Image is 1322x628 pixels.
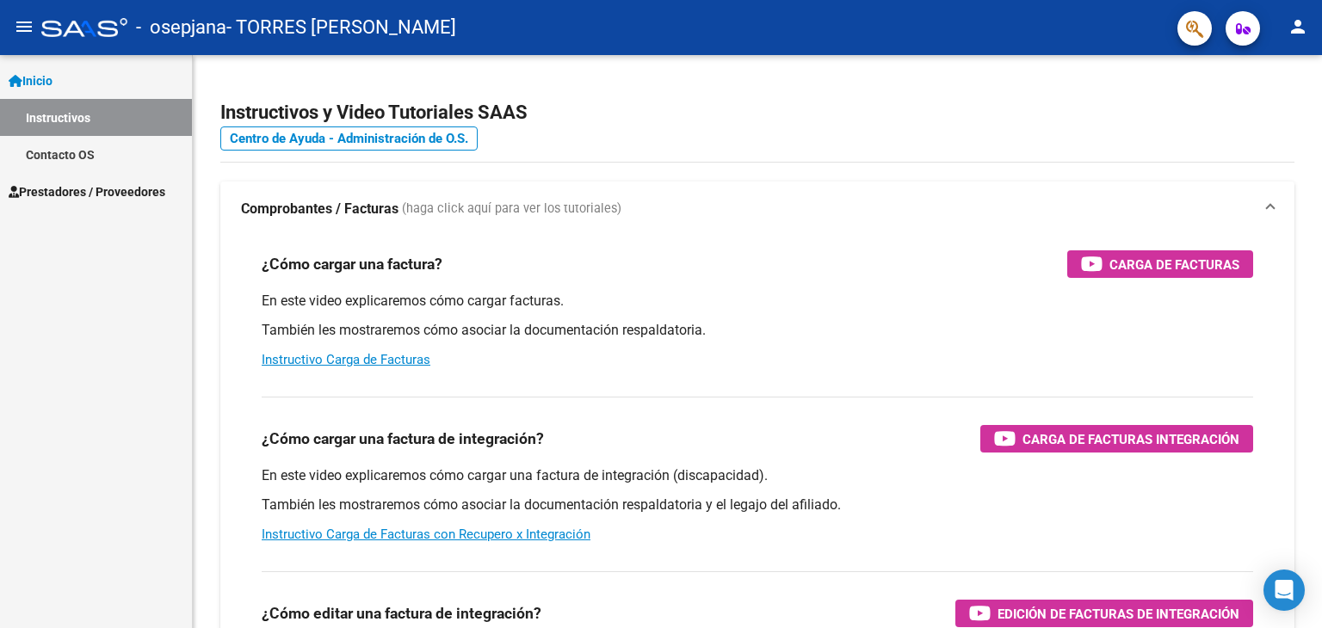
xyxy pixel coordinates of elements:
[262,466,1253,485] p: En este video explicaremos cómo cargar una factura de integración (discapacidad).
[262,496,1253,514] p: También les mostraremos cómo asociar la documentación respaldatoria y el legajo del afiliado.
[136,9,226,46] span: - osepjana
[9,182,165,201] span: Prestadores / Proveedores
[1067,250,1253,278] button: Carga de Facturas
[241,200,398,219] strong: Comprobantes / Facturas
[1288,16,1308,37] mat-icon: person
[262,427,544,451] h3: ¿Cómo cargar una factura de integración?
[262,252,442,276] h3: ¿Cómo cargar una factura?
[220,126,478,151] a: Centro de Ayuda - Administración de O.S.
[1263,570,1305,611] div: Open Intercom Messenger
[262,601,541,625] h3: ¿Cómo editar una factura de integración?
[9,71,53,90] span: Inicio
[226,9,456,46] span: - TORRES [PERSON_NAME]
[1109,254,1239,275] span: Carga de Facturas
[998,603,1239,625] span: Edición de Facturas de integración
[1022,428,1239,450] span: Carga de Facturas Integración
[262,352,430,367] a: Instructivo Carga de Facturas
[980,425,1253,453] button: Carga de Facturas Integración
[262,526,590,542] a: Instructivo Carga de Facturas con Recupero x Integración
[402,200,621,219] span: (haga click aquí para ver los tutoriales)
[220,96,1294,129] h2: Instructivos y Video Tutoriales SAAS
[220,182,1294,237] mat-expansion-panel-header: Comprobantes / Facturas (haga click aquí para ver los tutoriales)
[262,292,1253,311] p: En este video explicaremos cómo cargar facturas.
[262,321,1253,340] p: También les mostraremos cómo asociar la documentación respaldatoria.
[14,16,34,37] mat-icon: menu
[955,600,1253,627] button: Edición de Facturas de integración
